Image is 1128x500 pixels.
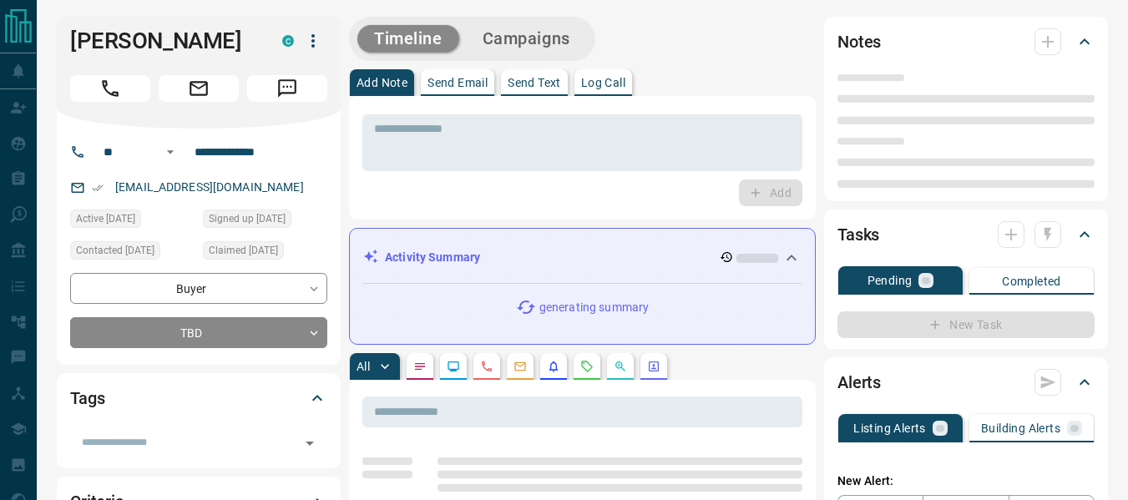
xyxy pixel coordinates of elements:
h2: Tasks [837,221,879,248]
p: All [357,361,370,372]
button: Timeline [357,25,459,53]
p: Activity Summary [385,249,480,266]
svg: Listing Alerts [547,360,560,373]
div: condos.ca [282,35,294,47]
h2: Notes [837,28,881,55]
div: Tasks [837,215,1095,255]
svg: Lead Browsing Activity [447,360,460,373]
div: Tags [70,378,327,418]
p: Send Email [427,77,488,88]
button: Open [160,142,180,162]
div: Fri Aug 15 2025 [70,210,195,233]
div: Buyer [70,273,327,304]
svg: Agent Actions [647,360,660,373]
svg: Opportunities [614,360,627,373]
span: Call [70,75,150,102]
svg: Requests [580,360,594,373]
p: Completed [1002,275,1061,287]
button: Campaigns [466,25,587,53]
span: Active [DATE] [76,210,135,227]
svg: Notes [413,360,427,373]
h2: Tags [70,385,104,412]
h1: [PERSON_NAME] [70,28,257,54]
button: Open [298,432,321,455]
svg: Email Verified [92,182,104,194]
p: Send Text [508,77,561,88]
p: Add Note [357,77,407,88]
p: generating summary [539,299,649,316]
a: [EMAIL_ADDRESS][DOMAIN_NAME] [115,180,304,194]
span: Signed up [DATE] [209,210,286,227]
h2: Alerts [837,369,881,396]
div: Alerts [837,362,1095,402]
span: Message [247,75,327,102]
p: Building Alerts [981,422,1060,434]
div: TBD [70,317,327,348]
span: Contacted [DATE] [76,242,154,259]
div: Thu Aug 14 2025 [70,241,195,265]
p: Pending [867,275,913,286]
svg: Calls [480,360,493,373]
div: Wed Aug 06 2025 [203,210,327,233]
p: New Alert: [837,472,1095,490]
div: Wed Aug 06 2025 [203,241,327,265]
svg: Emails [513,360,527,373]
div: Activity Summary [363,242,802,273]
p: Log Call [581,77,625,88]
p: Listing Alerts [853,422,926,434]
span: Email [159,75,239,102]
div: Notes [837,22,1095,62]
span: Claimed [DATE] [209,242,278,259]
